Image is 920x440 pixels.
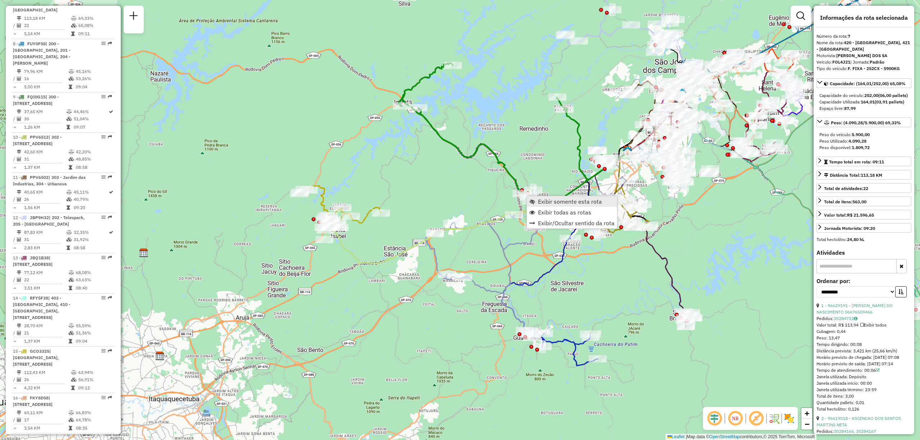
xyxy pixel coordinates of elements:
i: Observações [854,316,857,321]
span: Peso do veículo: [819,132,870,137]
td: 3,51 KM [24,284,68,292]
i: Distância Total [17,370,21,375]
em: Opções [101,215,106,219]
td: 1,37 KM [24,164,68,171]
td: 55,59% [75,322,112,329]
em: Opções [101,349,106,353]
span: | 403 - [GEOGRAPHIC_DATA], 410 - [GEOGRAPHIC_DATA], [STREET_ADDRESS] [13,295,70,320]
td: 37,65 KM [24,108,66,115]
td: 56,91% [78,376,112,383]
td: 28,70 KM [24,322,68,329]
td: 66,83% [75,409,112,416]
strong: 5.900,00 [852,132,870,137]
div: Horário previsto de chegada: [DATE] 07:08 [816,354,911,361]
a: Jornada Motorista: 09:20 [816,223,911,233]
span: Ocultar NR [727,410,744,427]
i: % de utilização da cubagem [66,117,72,121]
td: 08:58 [73,244,108,251]
td: = [13,164,17,171]
li: Exibir/Ocultar sentido da rota [527,218,617,228]
td: 5,00 KM [24,83,68,91]
td: 31 [24,236,66,243]
i: % de utilização do peso [66,110,72,114]
i: Rota otimizada [109,190,113,194]
a: OpenStreetMap [709,434,740,439]
div: Distância Total: [824,172,882,179]
i: % de utilização do peso [69,150,74,154]
i: % de utilização do peso [66,190,72,194]
em: Opções [101,175,106,179]
i: Tempo total em rota [69,286,72,290]
span: | 202 - Telespark, 205 - [GEOGRAPHIC_DATA] [13,215,85,227]
span: 12 - [13,215,85,227]
td: = [13,244,17,251]
td: 44,46% [73,108,108,115]
span: 10 - [13,134,62,146]
span: 113,18 KM [861,172,882,178]
i: % de utilização da cubagem [66,197,72,202]
i: Distância Total [17,324,21,328]
span: JBQ1B38 [30,255,49,260]
td: 09:04 [75,338,112,345]
td: 09:12 [78,384,112,392]
span: | Jornada: [850,59,884,65]
strong: [PERSON_NAME] DOS SA [836,53,887,58]
i: % de utilização do peso [69,270,74,275]
span: Exibir/Ocultar sentido da rota [538,220,615,226]
td: 87,83 KM [24,229,66,236]
i: % de utilização do peso [69,324,74,328]
a: Leaflet [667,434,685,439]
span: 9 - [13,94,59,106]
i: Distância Total [17,190,21,194]
strong: 164,01 [861,99,875,105]
strong: 7 [848,33,850,39]
img: Fluxo de ruas [768,413,780,424]
td: 69,33% [78,15,112,22]
td: 51,04% [73,115,108,122]
em: Rota exportada [108,135,112,139]
a: 30284166, 30284167 [834,429,876,434]
i: % de utilização da cubagem [66,237,72,242]
td: 51,36% [75,329,112,337]
span: + [805,409,809,418]
i: Distância Total [17,69,21,74]
td: 64,78% [75,416,112,423]
i: Total de Atividades [17,378,21,382]
span: | [STREET_ADDRESS] [13,255,52,267]
li: Exibir somente esta rota [527,196,617,207]
a: Total de atividades:22 [816,183,911,193]
span: 13 - [13,255,52,267]
td: 68,08% [75,269,112,276]
div: Tempo de atendimento: 00:06 [816,367,911,374]
em: Opções [101,255,106,260]
div: Total hectolitro: [816,236,911,243]
img: Exibir/Ocultar setores [783,413,795,424]
div: Peso: (4.090,28/5.900,00) 69,33% [816,129,911,154]
span: Total de atividades: [824,186,868,191]
td: / [13,156,17,163]
span: | [686,434,687,439]
span: PPV6512 [30,134,49,140]
td: 45,11% [73,189,108,196]
i: % de utilização do peso [71,16,77,20]
img: CDI Guarulhos INT [139,248,148,258]
i: Tempo total em rota [69,85,72,89]
strong: 252,00 [864,93,878,98]
span: 8 - [13,41,70,66]
div: Horário previsto de saída: [DATE] 07:14 [816,361,911,367]
i: % de utilização da cubagem [69,157,74,161]
span: FUY0F58 [27,41,46,46]
i: Total de Atividades [17,237,21,242]
strong: R$ 21.596,65 [847,212,874,218]
i: Tempo total em rota [71,386,75,390]
td: 08:35 [75,425,112,432]
td: / [13,115,17,122]
div: Pedidos: [816,315,911,322]
td: / [13,22,17,29]
a: Nova sessão e pesquisa [126,9,141,25]
i: % de utilização do peso [66,230,72,235]
em: Rota exportada [108,296,112,300]
span: 14 - [13,295,70,320]
a: 2 - 96619018 - ASCENCAO DOS SANTOS MARTINS NETA [816,416,901,427]
td: / [13,236,17,243]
